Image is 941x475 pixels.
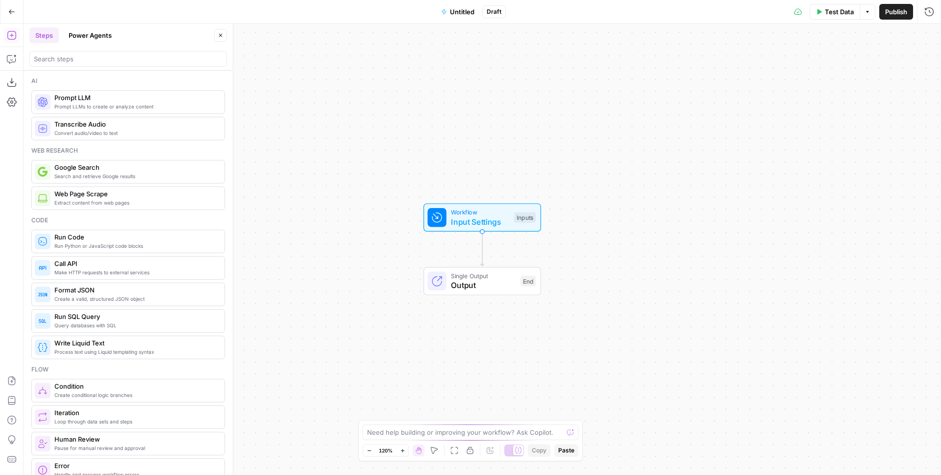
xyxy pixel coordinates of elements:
[451,279,516,291] span: Output
[63,27,118,43] button: Power Agents
[558,446,574,455] span: Paste
[54,381,217,391] span: Condition
[54,129,217,137] span: Convert audio/video to text
[514,212,536,223] div: Inputs
[480,232,484,266] g: Edge from start to end
[54,232,217,242] span: Run Code
[54,242,217,250] span: Run Python or JavaScript code blocks
[29,27,59,43] button: Steps
[379,447,393,454] span: 120%
[435,4,480,20] button: Untitled
[885,7,907,17] span: Publish
[54,312,217,321] span: Run SQL Query
[451,271,516,280] span: Single Output
[54,461,217,471] span: Error
[554,444,578,457] button: Paste
[532,446,546,455] span: Copy
[451,208,509,217] span: Workflow
[31,146,225,155] div: Web research
[54,418,217,425] span: Loop through data sets and steps
[54,444,217,452] span: Pause for manual review and approval
[31,77,225,85] div: Ai
[54,348,217,356] span: Process text using Liquid templating syntax
[54,434,217,444] span: Human Review
[54,199,217,207] span: Extract content from web pages
[54,189,217,199] span: Web Page Scrape
[34,54,223,64] input: Search steps
[54,321,217,329] span: Query databases with SQL
[54,295,217,303] span: Create a valid, structured JSON object
[31,216,225,225] div: Code
[54,391,217,399] span: Create conditional logic branches
[54,259,217,268] span: Call API
[487,7,501,16] span: Draft
[54,103,217,110] span: Prompt LLMs to create or analyze content
[391,267,573,295] div: Single OutputOutputEnd
[54,172,217,180] span: Search and retrieve Google results
[879,4,913,20] button: Publish
[528,444,550,457] button: Copy
[451,216,509,228] span: Input Settings
[54,285,217,295] span: Format JSON
[520,276,536,287] div: End
[810,4,860,20] button: Test Data
[54,162,217,172] span: Google Search
[825,7,854,17] span: Test Data
[54,338,217,348] span: Write Liquid Text
[31,365,225,374] div: Flow
[54,268,217,276] span: Make HTTP requests to external services
[391,203,573,232] div: WorkflowInput SettingsInputs
[54,119,217,129] span: Transcribe Audio
[54,408,217,418] span: Iteration
[450,7,474,17] span: Untitled
[54,93,217,103] span: Prompt LLM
